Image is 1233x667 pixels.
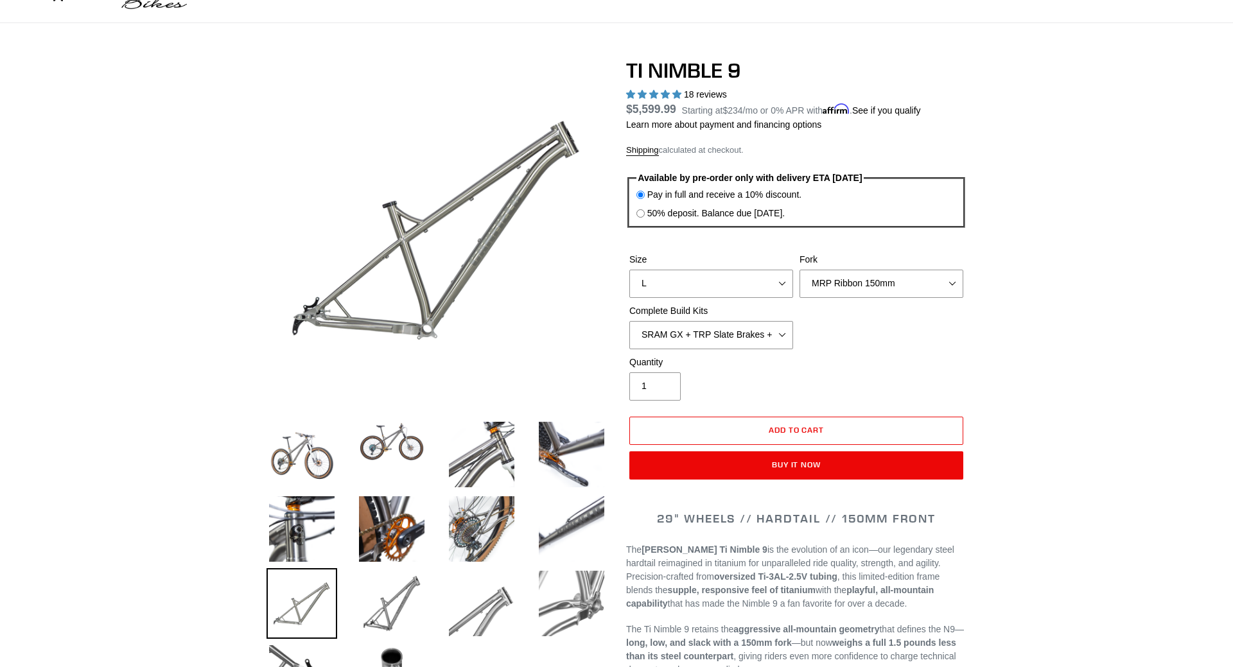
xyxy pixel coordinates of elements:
[722,105,742,116] span: $234
[629,356,793,369] label: Quantity
[626,89,684,100] span: 4.89 stars
[356,419,427,464] img: Load image into Gallery viewer, TI NIMBLE 9
[714,571,837,582] strong: oversized Ti-3AL-2.5V tubing
[626,637,792,648] strong: long, low, and slack with a 150mm fork
[267,568,337,639] img: Load image into Gallery viewer, TI NIMBLE 9
[629,451,963,480] button: Buy it now
[626,119,821,130] a: Learn more about payment and financing options
[446,494,517,564] img: Load image into Gallery viewer, TI NIMBLE 9
[267,419,337,490] img: Load image into Gallery viewer, TI NIMBLE 9
[626,145,659,156] a: Shipping
[769,425,825,435] span: Add to cart
[657,511,936,526] span: 29" WHEELS // HARDTAIL // 150MM FRONT
[536,494,607,564] img: Load image into Gallery viewer, TI NIMBLE 9
[629,417,963,445] button: Add to cart
[626,543,966,611] p: The is the evolution of an icon—our legendary steel hardtail reimagined in titanium for unparalle...
[626,103,676,116] span: $5,599.99
[682,101,921,117] p: Starting at /mo or 0% APR with .
[626,637,956,661] strong: weighs a full 1.5 pounds less than its steel counterpart
[356,494,427,564] img: Load image into Gallery viewer, TI NIMBLE 9
[446,568,517,639] img: Load image into Gallery viewer, TI NIMBLE 9
[626,58,966,83] h1: TI NIMBLE 9
[668,585,816,595] strong: supple, responsive feel of titanium
[629,253,793,266] label: Size
[823,103,850,114] span: Affirm
[629,304,793,318] label: Complete Build Kits
[446,419,517,490] img: Load image into Gallery viewer, TI NIMBLE 9
[356,568,427,639] img: Load image into Gallery viewer, TI NIMBLE 9
[267,494,337,564] img: Load image into Gallery viewer, TI NIMBLE 9
[647,207,785,220] label: 50% deposit. Balance due [DATE].
[733,624,879,634] strong: aggressive all-mountain geometry
[800,253,963,266] label: Fork
[642,544,767,555] strong: [PERSON_NAME] Ti Nimble 9
[626,144,966,157] div: calculated at checkout.
[852,105,921,116] a: See if you qualify - Learn more about Affirm Financing (opens in modal)
[684,89,727,100] span: 18 reviews
[636,171,864,185] legend: Available by pre-order only with delivery ETA [DATE]
[536,568,607,639] img: Load image into Gallery viewer, TI NIMBLE 9
[647,188,801,202] label: Pay in full and receive a 10% discount.
[536,419,607,490] img: Load image into Gallery viewer, TI NIMBLE 9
